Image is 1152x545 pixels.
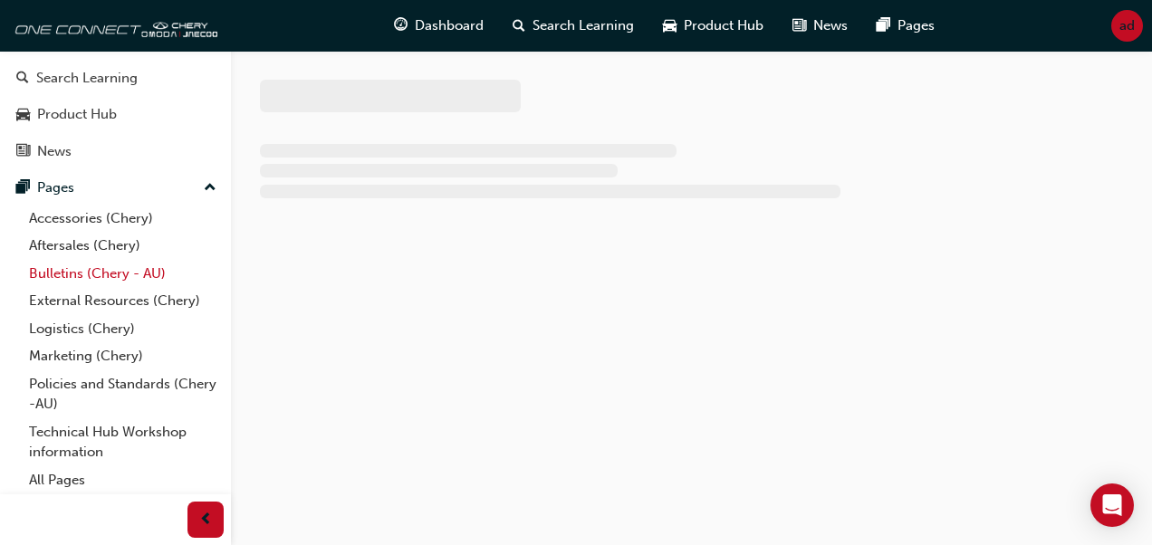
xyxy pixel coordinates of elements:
[898,15,935,36] span: Pages
[663,14,677,37] span: car-icon
[1119,15,1135,36] span: ad
[204,177,216,200] span: up-icon
[379,7,498,44] a: guage-iconDashboard
[862,7,949,44] a: pages-iconPages
[778,7,862,44] a: news-iconNews
[16,180,30,196] span: pages-icon
[648,7,778,44] a: car-iconProduct Hub
[22,287,224,315] a: External Resources (Chery)
[7,171,224,205] button: Pages
[22,260,224,288] a: Bulletins (Chery - AU)
[22,232,224,260] a: Aftersales (Chery)
[16,144,30,160] span: news-icon
[7,62,224,95] a: Search Learning
[9,7,217,43] img: oneconnect
[37,141,72,162] div: News
[7,98,224,131] a: Product Hub
[16,71,29,87] span: search-icon
[22,418,224,466] a: Technical Hub Workshop information
[498,7,648,44] a: search-iconSearch Learning
[513,14,525,37] span: search-icon
[394,14,408,37] span: guage-icon
[792,14,806,37] span: news-icon
[415,15,484,36] span: Dashboard
[22,342,224,370] a: Marketing (Chery)
[37,177,74,198] div: Pages
[7,135,224,168] a: News
[813,15,848,36] span: News
[37,104,117,125] div: Product Hub
[22,205,224,233] a: Accessories (Chery)
[22,466,224,494] a: All Pages
[877,14,890,37] span: pages-icon
[16,107,30,123] span: car-icon
[22,315,224,343] a: Logistics (Chery)
[36,68,138,89] div: Search Learning
[199,509,213,531] span: prev-icon
[22,370,224,418] a: Policies and Standards (Chery -AU)
[1090,483,1134,527] div: Open Intercom Messenger
[684,15,763,36] span: Product Hub
[1111,10,1143,42] button: ad
[533,15,634,36] span: Search Learning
